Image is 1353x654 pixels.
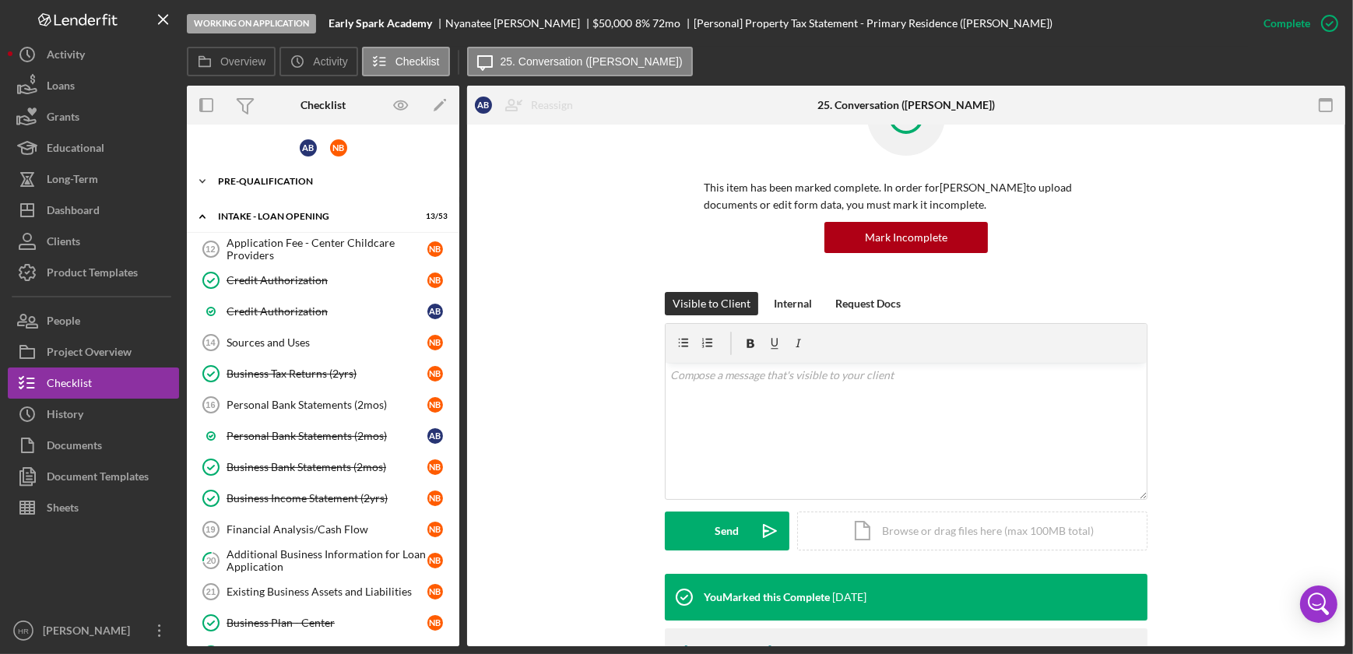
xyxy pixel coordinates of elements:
[1248,8,1345,39] button: Complete
[467,47,693,76] button: 25. Conversation ([PERSON_NAME])
[47,101,79,136] div: Grants
[195,265,452,296] a: Credit AuthorizationNB
[218,177,440,186] div: Pre-Qualification
[427,584,443,599] div: N B
[865,222,947,253] div: Mark Incomplete
[195,234,452,265] a: 12Application Fee - Center Childcare ProvidersNB
[195,452,452,483] a: Business Bank Statements (2mos)NB
[195,607,452,638] a: Business Plan - CenterNB
[8,257,179,288] button: Product Templates
[47,132,104,167] div: Educational
[313,55,347,68] label: Activity
[195,483,452,514] a: Business Income Statement (2yrs)NB
[665,512,789,550] button: Send
[427,615,443,631] div: N B
[817,99,995,111] div: 25. Conversation ([PERSON_NAME])
[8,367,179,399] a: Checklist
[206,587,216,596] tspan: 21
[824,222,988,253] button: Mark Incomplete
[47,305,80,340] div: People
[227,336,427,349] div: Sources and Uses
[300,139,317,156] div: A B
[531,90,573,121] div: Reassign
[8,101,179,132] a: Grants
[1300,585,1337,623] div: Open Intercom Messenger
[206,244,215,254] tspan: 12
[665,292,758,315] button: Visible to Client
[362,47,450,76] button: Checklist
[47,336,132,371] div: Project Overview
[652,17,680,30] div: 72 mo
[39,615,140,650] div: [PERSON_NAME]
[445,17,593,30] div: Nyanatee [PERSON_NAME]
[8,226,179,257] button: Clients
[227,617,427,629] div: Business Plan - Center
[704,591,830,603] div: You Marked this Complete
[227,305,427,318] div: Credit Authorization
[8,132,179,163] button: Educational
[279,47,357,76] button: Activity
[195,545,452,576] a: 20Additional Business Information for Loan ApplicationNB
[420,212,448,221] div: 13 / 53
[47,257,138,292] div: Product Templates
[227,399,427,411] div: Personal Bank Statements (2mos)
[427,272,443,288] div: N B
[187,47,276,76] button: Overview
[220,55,265,68] label: Overview
[329,17,432,30] b: Early Spark Academy
[427,428,443,444] div: A B
[8,615,179,646] button: HR[PERSON_NAME]
[47,399,83,434] div: History
[206,555,216,565] tspan: 20
[195,514,452,545] a: 19Financial Analysis/Cash FlowNB
[8,195,179,226] button: Dashboard
[47,163,98,199] div: Long-Term
[427,553,443,568] div: N B
[8,336,179,367] button: Project Overview
[395,55,440,68] label: Checklist
[187,14,316,33] div: Working on Application
[195,358,452,389] a: Business Tax Returns (2yrs)NB
[766,292,820,315] button: Internal
[694,17,1053,30] div: [Personal] Property Tax Statement - Primary Residence ([PERSON_NAME])
[195,296,452,327] a: Credit AuthorizationAB
[227,461,427,473] div: Business Bank Statements (2mos)
[427,397,443,413] div: N B
[704,179,1109,214] p: This item has been marked complete. In order for [PERSON_NAME] to upload documents or edit form d...
[195,420,452,452] a: Personal Bank Statements (2mos)AB
[18,627,29,635] text: HR
[195,389,452,420] a: 16Personal Bank Statements (2mos)NB
[206,525,215,534] tspan: 19
[8,461,179,492] button: Document Templates
[427,304,443,319] div: A B
[227,430,427,442] div: Personal Bank Statements (2mos)
[47,195,100,230] div: Dashboard
[227,492,427,505] div: Business Income Statement (2yrs)
[218,212,409,221] div: INTAKE - LOAN OPENING
[8,39,179,70] button: Activity
[467,90,589,121] button: ABReassign
[227,237,427,262] div: Application Fee - Center Childcare Providers
[227,274,427,287] div: Credit Authorization
[47,430,102,465] div: Documents
[427,522,443,537] div: N B
[8,430,179,461] button: Documents
[8,492,179,523] button: Sheets
[227,548,427,573] div: Additional Business Information for Loan Application
[300,99,346,111] div: Checklist
[195,576,452,607] a: 21Existing Business Assets and LiabilitiesNB
[774,292,812,315] div: Internal
[593,16,633,30] span: $50,000
[47,70,75,105] div: Loans
[8,305,179,336] button: People
[206,400,215,410] tspan: 16
[227,367,427,380] div: Business Tax Returns (2yrs)
[828,292,908,315] button: Request Docs
[8,163,179,195] a: Long-Term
